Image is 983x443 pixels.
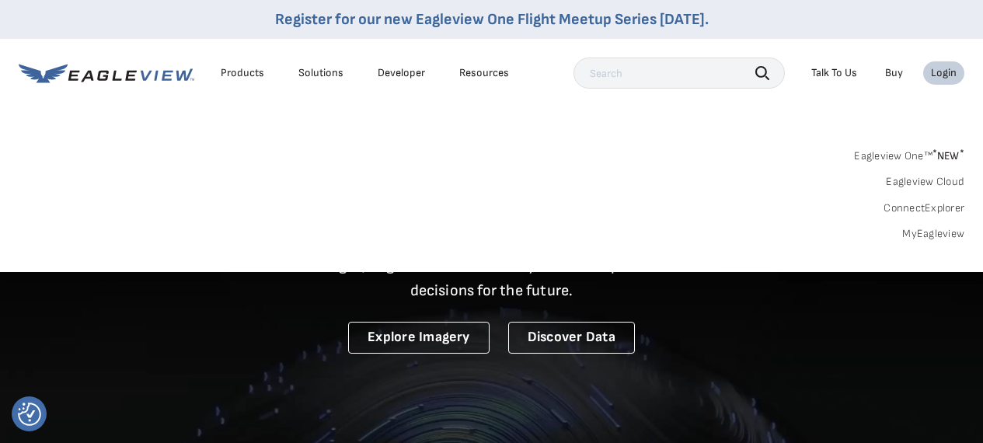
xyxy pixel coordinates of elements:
[854,145,964,162] a: Eagleview One™*NEW*
[902,227,964,241] a: MyEagleview
[884,201,964,215] a: ConnectExplorer
[886,175,964,189] a: Eagleview Cloud
[885,66,903,80] a: Buy
[275,10,709,29] a: Register for our new Eagleview One Flight Meetup Series [DATE].
[221,66,264,80] div: Products
[508,322,635,354] a: Discover Data
[18,403,41,426] button: Consent Preferences
[931,66,957,80] div: Login
[811,66,857,80] div: Talk To Us
[459,66,509,80] div: Resources
[348,322,490,354] a: Explore Imagery
[932,149,964,162] span: NEW
[298,66,343,80] div: Solutions
[18,403,41,426] img: Revisit consent button
[378,66,425,80] a: Developer
[573,58,785,89] input: Search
